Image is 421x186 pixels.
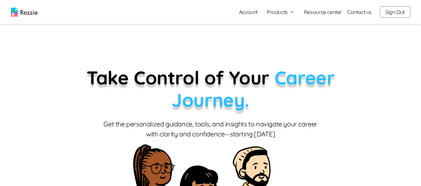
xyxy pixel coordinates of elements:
[304,8,342,16] a: Resource center
[172,66,334,111] span: Career Journey.
[53,67,369,111] p: Take Control of Your
[380,6,410,18] button: Sign Out
[347,8,372,16] a: Contact us
[267,8,295,16] button: Products
[11,8,38,17] img: logo
[103,119,319,139] p: Get the personalized guidance, tools, and insights to navigate your career with clarity and confi...
[234,5,263,19] a: Account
